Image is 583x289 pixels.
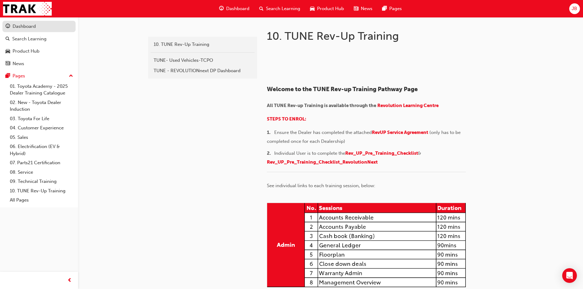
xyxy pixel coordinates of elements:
[2,70,76,82] button: Pages
[154,67,252,74] div: TUNE - REVOLUTIONnext DP Dashboard
[154,57,252,64] div: TUNE- Used Vehicles-TCPO
[219,5,224,13] span: guage-icon
[13,48,39,55] div: Product Hub
[2,58,76,69] a: News
[6,61,10,67] span: news-icon
[2,20,76,70] button: DashboardSearch LearningProduct HubNews
[3,2,52,16] img: Trak
[7,114,76,124] a: 03. Toyota For Life
[267,159,378,165] a: Rev_UP_Pre_Training_Checklist_RevolutionNext
[7,142,76,158] a: 06. Electrification (EV & Hybrid)
[267,29,468,43] h1: 10. TUNE Rev-Up Training
[13,23,36,30] div: Dashboard
[151,39,255,50] a: 10. TUNE Rev-Up Training
[7,186,76,196] a: 10. TUNE Rev-Up Training
[317,5,344,12] span: Product Hub
[259,5,263,13] span: search-icon
[13,60,24,67] div: News
[7,98,76,114] a: 02. New - Toyota Dealer Induction
[6,36,10,42] span: search-icon
[151,55,255,66] a: TUNE- Used Vehicles-TCPO
[389,5,402,12] span: Pages
[69,72,73,80] span: up-icon
[267,183,375,188] span: See individual links to each training session, below:
[266,5,300,12] span: Search Learning
[7,123,76,133] a: 04. Customer Experience
[13,72,25,80] div: Pages
[345,150,418,156] a: Rev_UP_Pre_Training_Checklist
[274,150,345,156] span: Individual User is to complete the
[7,168,76,177] a: 08. Service
[2,33,76,45] a: Search Learning
[305,2,349,15] a: car-iconProduct Hub
[377,103,439,108] a: Revolution Learning Centre
[372,130,428,135] a: RevUP Service Agreement
[267,116,306,122] a: STEPS TO ENROL:
[7,158,76,168] a: 07. Parts21 Certification
[349,2,377,15] a: news-iconNews
[67,277,72,284] span: prev-icon
[562,268,577,283] div: Open Intercom Messenger
[254,2,305,15] a: search-iconSearch Learning
[2,21,76,32] a: Dashboard
[12,35,47,43] div: Search Learning
[572,5,577,12] span: JB
[6,73,10,79] span: pages-icon
[310,5,315,13] span: car-icon
[7,195,76,205] a: All Pages
[267,150,274,156] span: 2. ​
[267,103,376,108] span: All TUNE Rev-up Training is available through the
[418,150,421,156] span: &
[361,5,372,12] span: News
[154,41,252,48] div: 10. TUNE Rev-Up Training
[7,177,76,186] a: 09. Technical Training
[6,24,10,29] span: guage-icon
[267,130,274,135] span: 1. ​
[569,3,580,14] button: JB
[2,46,76,57] a: Product Hub
[354,5,358,13] span: news-icon
[7,133,76,142] a: 05. Sales
[6,49,10,54] span: car-icon
[226,5,249,12] span: Dashboard
[274,130,372,135] span: Ensure the Dealer has completed the attached
[267,86,418,93] span: Welcome to the TUNE Rev-up Training Pathway Page
[382,5,387,13] span: pages-icon
[151,65,255,76] a: TUNE - REVOLUTIONnext DP Dashboard
[214,2,254,15] a: guage-iconDashboard
[7,82,76,98] a: 01. Toyota Academy - 2025 Dealer Training Catalogue
[377,2,407,15] a: pages-iconPages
